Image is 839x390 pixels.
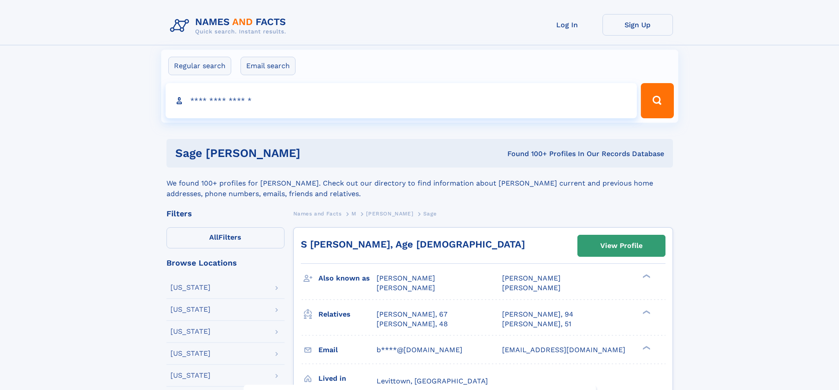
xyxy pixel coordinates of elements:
h3: Lived in [318,371,377,386]
div: View Profile [600,236,643,256]
img: Logo Names and Facts [166,14,293,38]
a: [PERSON_NAME], 48 [377,319,448,329]
div: ❯ [640,345,651,350]
div: Filters [166,210,285,218]
span: All [209,233,218,241]
a: [PERSON_NAME], 67 [377,310,447,319]
div: [US_STATE] [170,350,211,357]
div: [US_STATE] [170,284,211,291]
h3: Relatives [318,307,377,322]
a: Log In [532,14,602,36]
a: Sign Up [602,14,673,36]
div: Found 100+ Profiles In Our Records Database [404,149,664,159]
span: [PERSON_NAME] [502,274,561,282]
a: [PERSON_NAME], 51 [502,319,571,329]
label: Regular search [168,57,231,75]
a: [PERSON_NAME] [366,208,413,219]
span: [EMAIL_ADDRESS][DOMAIN_NAME] [502,346,625,354]
span: Sage [423,211,436,217]
label: Email search [240,57,296,75]
div: [US_STATE] [170,306,211,313]
span: Levittown, [GEOGRAPHIC_DATA] [377,377,488,385]
h3: Email [318,343,377,357]
div: ❯ [640,309,651,315]
a: S [PERSON_NAME], Age [DEMOGRAPHIC_DATA] [301,239,525,250]
h3: Also known as [318,271,377,286]
button: Search Button [641,83,673,118]
a: Names and Facts [293,208,342,219]
input: search input [166,83,637,118]
span: [PERSON_NAME] [366,211,413,217]
span: [PERSON_NAME] [502,284,561,292]
span: M [351,211,356,217]
a: View Profile [578,235,665,256]
a: M [351,208,356,219]
span: [PERSON_NAME] [377,284,435,292]
label: Filters [166,227,285,248]
span: [PERSON_NAME] [377,274,435,282]
h1: sage [PERSON_NAME] [175,148,404,159]
a: [PERSON_NAME], 94 [502,310,573,319]
div: ❯ [640,273,651,279]
div: [US_STATE] [170,372,211,379]
div: We found 100+ profiles for [PERSON_NAME]. Check out our directory to find information about [PERS... [166,168,673,199]
div: Browse Locations [166,259,285,267]
div: [US_STATE] [170,328,211,335]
